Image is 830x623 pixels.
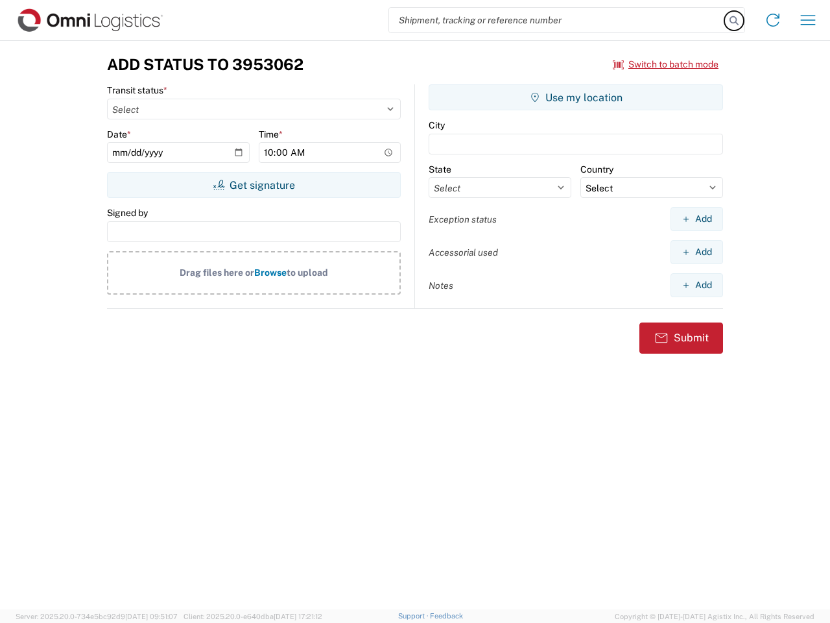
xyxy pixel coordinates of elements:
[287,267,328,278] span: to upload
[670,207,723,231] button: Add
[125,613,178,620] span: [DATE] 09:51:07
[16,613,178,620] span: Server: 2025.20.0-734e5bc92d9
[107,84,167,96] label: Transit status
[180,267,254,278] span: Drag files here or
[615,611,814,622] span: Copyright © [DATE]-[DATE] Agistix Inc., All Rights Reserved
[274,613,322,620] span: [DATE] 17:21:12
[429,280,453,291] label: Notes
[429,214,497,225] label: Exception status
[107,55,303,74] h3: Add Status to 3953062
[670,240,723,264] button: Add
[670,273,723,297] button: Add
[429,164,451,175] label: State
[429,247,498,258] label: Accessorial used
[107,128,131,140] label: Date
[254,267,287,278] span: Browse
[184,613,322,620] span: Client: 2025.20.0-e640dba
[613,54,718,75] button: Switch to batch mode
[107,207,148,219] label: Signed by
[398,612,431,620] a: Support
[259,128,283,140] label: Time
[430,612,463,620] a: Feedback
[580,164,613,175] label: Country
[429,84,723,110] button: Use my location
[639,323,723,354] button: Submit
[107,172,401,198] button: Get signature
[389,8,725,32] input: Shipment, tracking or reference number
[429,119,445,131] label: City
